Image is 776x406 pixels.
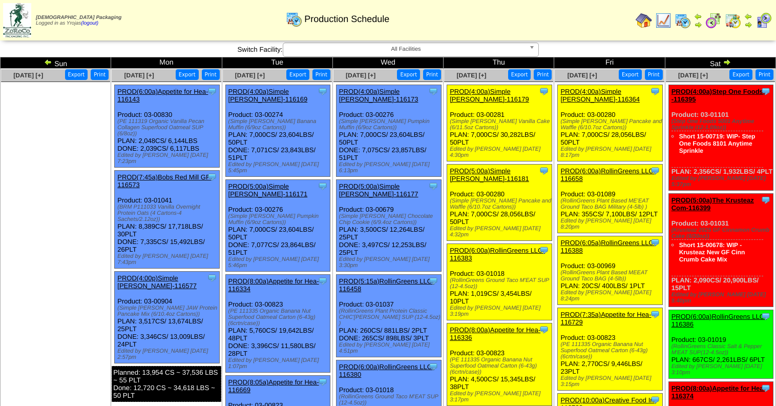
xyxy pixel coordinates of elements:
[761,195,771,205] img: Tooltip
[228,88,308,103] a: PROD(4:00a)Simple [PERSON_NAME]-116169
[672,227,773,239] div: (Krusteaz 2025 GF Cinnamon Crumb Cake (8/20oz))
[346,72,375,79] span: [DATE] [+]
[117,305,219,317] div: (Simple [PERSON_NAME] JAW Protein Pancake Mix (6/10.4oz Cartons))
[444,57,554,69] td: Thu
[207,86,217,96] img: Tooltip
[450,118,552,131] div: (Simple [PERSON_NAME] Vanilla Cake (6/11.5oz Cartons))
[636,12,652,29] img: home.gif
[558,85,663,161] div: Product: 03-00280 PLAN: 7,000CS / 28,056LBS / 50PLT
[723,58,731,66] img: arrowright.gif
[672,88,765,103] a: PROD(4:00a)Step One Foods, -116395
[456,72,486,79] span: [DATE] [+]
[756,69,773,80] button: Print
[117,88,208,103] a: PROD(6:00a)Appetite for Hea-116143
[447,323,552,406] div: Product: 03-00823 PLAN: 4,500CS / 15,345LBS / 38PLT
[560,239,656,254] a: PROD(6:05a)RollinGreens LLC-116388
[672,313,767,328] a: PROD(6:00a)RollinGreens LLC-116386
[761,311,771,321] img: Tooltip
[450,326,540,341] a: PROD(8:00a)Appetite for Hea-116336
[318,86,328,96] img: Tooltip
[1,57,111,69] td: Sun
[287,43,525,55] span: All Facilities
[225,275,330,373] div: Product: 03-00823 PLAN: 5,760CS / 19,642LBS / 48PLT DONE: 3,396CS / 11,580LBS / 28PLT
[336,85,441,177] div: Product: 03-00276 PLAN: 7,000CS / 23,604LBS / 50PLT DONE: 7,075CS / 23,857LBS / 51PLT
[124,72,154,79] span: [DATE] [+]
[228,182,308,198] a: PROD(5:00a)Simple [PERSON_NAME]-116171
[339,256,441,269] div: Edited by [PERSON_NAME] [DATE] 3:30pm
[222,57,332,69] td: Tue
[117,118,219,137] div: (PE 111319 Organic Vanilla Pecan Collagen Superfood Oatmeal SUP (6/8oz))
[539,324,549,335] img: Tooltip
[650,395,660,405] img: Tooltip
[117,152,219,165] div: Edited by [PERSON_NAME] [DATE] 7:23pm
[450,247,545,262] a: PROD(6:00a)RollinGreens LLC-116383
[560,198,662,210] div: (RollinGreens Plant Based ME’EAT Ground Taco BAG Military (4-5lb) )
[423,69,441,80] button: Print
[679,241,745,263] a: Short 15-00678: WIP - Krusteaz New GF Cinn Crumb Cake Mix
[675,12,691,29] img: calendarprod.gif
[115,171,220,269] div: Product: 03-01041 PLAN: 8,389CS / 17,718LBS / 30PLT DONE: 7,335CS / 15,492LBS / 26PLT
[560,311,651,326] a: PROD(7:35a)Appetite for Hea-116729
[428,86,438,96] img: Tooltip
[744,21,752,29] img: arrowright.gif
[228,161,330,174] div: Edited by [PERSON_NAME] [DATE] 5:45pm
[228,308,330,327] div: (PE 111335 Organic Banana Nut Superfood Oatmeal Carton (6-43g)(6crtn/case))
[534,69,552,80] button: Print
[450,146,552,158] div: Edited by [PERSON_NAME] [DATE] 4:30pm
[447,165,552,241] div: Product: 03-00280 PLAN: 7,000CS / 28,056LBS / 50PLT
[228,378,319,394] a: PROD(8:05a)Appetite for Hea-116669
[450,88,529,103] a: PROD(4:00a)Simple [PERSON_NAME]-116179
[678,72,708,79] span: [DATE] [+]
[318,377,328,387] img: Tooltip
[228,277,319,293] a: PROD(8:00a)Appetite for Hea-116334
[91,69,109,80] button: Print
[339,363,434,378] a: PROD(6:00a)RollinGreens LLC-116380
[668,194,773,307] div: Product: 03-01031 PLAN: 2,090CS / 20,900LBS / 15PLT
[202,69,220,80] button: Print
[225,85,330,177] div: Product: 03-00274 PLAN: 7,000CS / 23,604LBS / 50PLT DONE: 7,071CS / 23,843LBS / 51PLT
[339,182,418,198] a: PROD(5:00a)Simple [PERSON_NAME]-116177
[450,198,552,210] div: (Simple [PERSON_NAME] Pancake and Waffle (6/10.7oz Cartons))
[650,237,660,248] img: Tooltip
[428,276,438,286] img: Tooltip
[672,363,773,376] div: Edited by [PERSON_NAME] [DATE] 3:10pm
[339,277,434,293] a: PROD(5:15a)RollinGreens LLC-116458
[318,276,328,286] img: Tooltip
[655,12,672,29] img: line_graph.gif
[3,3,31,37] img: zoroco-logo-small.webp
[558,165,663,233] div: Product: 03-01089 PLAN: 355CS / 7,100LBS / 12PLT
[339,118,441,131] div: (Simple [PERSON_NAME] Pumpkin Muffin (6/9oz Cartons))
[729,69,752,80] button: Export
[332,57,443,69] td: Wed
[560,290,662,302] div: Edited by [PERSON_NAME] [DATE] 8:24pm
[339,394,441,406] div: (RollinGreens Ground Taco M'EAT SUP (12-4.5oz))
[336,180,441,272] div: Product: 03-00679 PLAN: 3,500CS / 12,264LBS / 25PLT DONE: 3,497CS / 12,253LBS / 25PLT
[447,244,552,320] div: Product: 03-01018 PLAN: 1,019CS / 3,454LBS / 10PLT
[428,361,438,372] img: Tooltip
[539,166,549,176] img: Tooltip
[672,292,773,304] div: Edited by [PERSON_NAME] [DATE] 5:40pm
[539,245,549,255] img: Tooltip
[304,14,389,25] span: Production Schedule
[450,277,552,290] div: (RollinGreens Ground Taco M'EAT SUP (12-4.5oz))
[228,213,330,226] div: (Simple [PERSON_NAME] Pumpkin Muffin (6/9oz Cartons))
[694,21,702,29] img: arrowright.gif
[725,12,741,29] img: calendarinout.gif
[672,175,773,188] div: Edited by [PERSON_NAME] [DATE] 5:37pm
[560,270,662,282] div: (RollinGreens Plant Based MEEAT Ground Taco BAG (4-5lb))
[207,273,217,283] img: Tooltip
[568,72,597,79] a: [DATE] [+]
[558,308,663,391] div: Product: 03-00823 PLAN: 2,770CS / 9,446LBS / 23PLT
[645,69,663,80] button: Print
[339,342,441,354] div: Edited by [PERSON_NAME] [DATE] 4:51pm
[336,275,441,357] div: Product: 03-01037 PLAN: 260CS / 881LBS / 2PLT DONE: 265CS / 898LBS / 3PLT
[339,88,418,103] a: PROD(4:00a)Simple [PERSON_NAME]-116173
[225,180,330,272] div: Product: 03-00276 PLAN: 7,000CS / 23,604LBS / 50PLT DONE: 7,077CS / 23,864LBS / 51PLT
[756,12,772,29] img: calendarcustomer.gif
[705,12,722,29] img: calendarblend.gif
[312,69,330,80] button: Print
[761,86,771,96] img: Tooltip
[228,118,330,131] div: (Simple [PERSON_NAME] Banana Muffin (6/9oz Cartons))
[117,274,197,290] a: PROD(4:00p)Simple [PERSON_NAME]-116577
[428,181,438,191] img: Tooltip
